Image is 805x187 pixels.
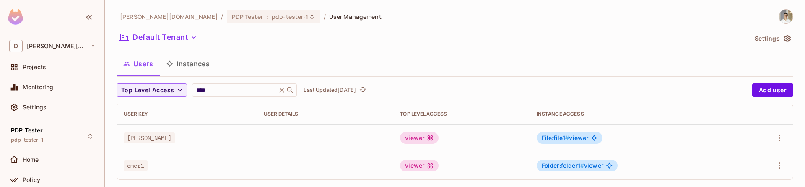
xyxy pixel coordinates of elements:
[580,162,584,169] span: #
[751,32,793,45] button: Settings
[120,13,218,21] span: the active workspace
[23,84,54,91] span: Monitoring
[400,111,523,117] div: Top Level Access
[304,87,356,93] p: Last Updated [DATE]
[358,85,368,95] button: refresh
[329,13,382,21] span: User Management
[324,13,326,21] li: /
[23,156,39,163] span: Home
[221,13,223,21] li: /
[11,137,43,143] span: pdp-tester-1
[23,64,46,70] span: Projects
[160,53,216,74] button: Instances
[8,9,23,25] img: SReyMgAAAABJRU5ErkJggg==
[124,160,148,171] span: omer1
[400,160,439,171] div: viewer
[542,162,584,169] span: Folder:folder1
[117,31,200,44] button: Default Tenant
[121,85,174,96] span: Top Level Access
[124,132,175,143] span: [PERSON_NAME]
[117,83,187,97] button: Top Level Access
[542,134,569,141] span: File:file1
[9,40,23,52] span: D
[359,86,366,94] span: refresh
[232,13,263,21] span: PDP Tester
[266,13,269,20] span: :
[117,53,160,74] button: Users
[400,132,439,144] div: viewer
[565,134,569,141] span: #
[11,127,43,134] span: PDP Tester
[779,10,793,23] img: Omer Zuarets
[264,111,387,117] div: User Details
[23,104,47,111] span: Settings
[356,85,368,95] span: Click to refresh data
[542,162,603,169] span: viewer
[272,13,309,21] span: pdp-tester-1
[542,135,589,141] span: viewer
[23,177,40,183] span: Policy
[27,43,87,49] span: Workspace: dan.permit.io
[124,111,250,117] div: User Key
[537,111,728,117] div: Instance Access
[752,83,793,97] button: Add user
